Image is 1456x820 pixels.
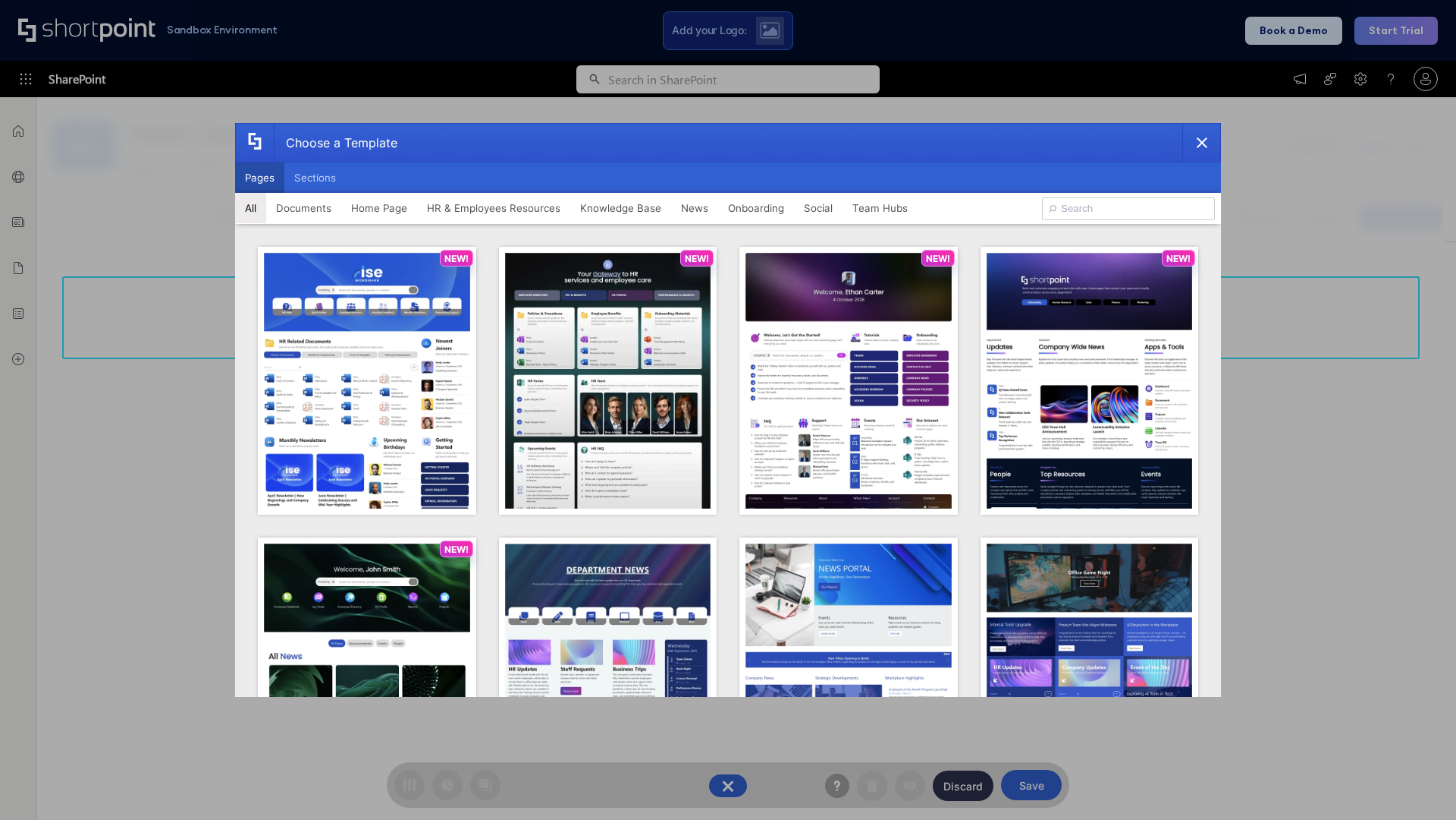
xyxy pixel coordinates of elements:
[341,193,417,223] button: Home Page
[570,193,671,223] button: Knowledge Base
[444,253,469,264] p: NEW!
[671,193,718,223] button: News
[284,162,346,193] button: Sections
[235,193,266,223] button: All
[794,193,843,223] button: Social
[266,193,341,223] button: Documents
[235,123,1221,697] div: template selector
[843,193,918,223] button: Team Hubs
[926,253,950,264] p: NEW!
[718,193,794,223] button: Onboarding
[274,124,397,162] div: Choose a Template
[417,193,570,223] button: HR & Employees Resources
[1166,253,1191,264] p: NEW!
[235,162,284,193] button: Pages
[685,253,709,264] p: NEW!
[444,544,469,555] p: NEW!
[1042,197,1215,220] input: Search
[1380,747,1456,820] iframe: Chat Widget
